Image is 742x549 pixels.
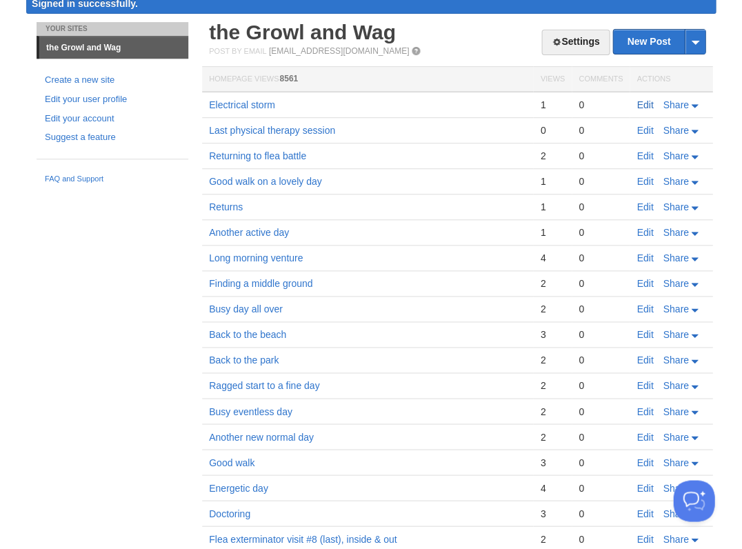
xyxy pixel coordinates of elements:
[540,124,564,137] div: 0
[540,507,564,519] div: 3
[636,355,653,366] a: Edit
[269,46,409,56] a: [EMAIL_ADDRESS][DOMAIN_NAME]
[540,456,564,468] div: 3
[579,99,623,111] div: 0
[663,508,688,519] span: Share
[663,380,688,391] span: Share
[540,175,564,188] div: 1
[636,431,653,442] a: Edit
[663,150,688,161] span: Share
[579,532,623,545] div: 0
[45,130,180,145] a: Suggest a feature
[540,354,564,366] div: 2
[209,252,303,263] a: Long morning venture
[579,226,623,239] div: 0
[636,380,653,391] a: Edit
[540,328,564,341] div: 3
[636,150,653,161] a: Edit
[636,303,653,315] a: Edit
[209,201,243,212] a: Returns
[663,482,688,493] span: Share
[209,47,266,55] span: Post by Email
[540,379,564,392] div: 2
[579,405,623,417] div: 0
[579,201,623,213] div: 0
[209,21,396,43] a: the Growl and Wag
[209,380,319,391] a: Ragged start to a fine day
[663,99,688,110] span: Share
[636,125,653,136] a: Edit
[663,406,688,417] span: Share
[540,430,564,443] div: 2
[630,67,712,92] th: Actions
[663,533,688,544] span: Share
[209,303,283,315] a: Busy day all over
[663,355,688,366] span: Share
[673,480,714,521] iframe: Help Scout Beacon - Open
[209,457,254,468] a: Good walk
[663,303,688,315] span: Share
[579,430,623,443] div: 0
[579,124,623,137] div: 0
[209,227,289,238] a: Another active day
[579,175,623,188] div: 0
[209,431,314,442] a: Another new normal day
[540,532,564,545] div: 2
[636,201,653,212] a: Edit
[579,277,623,290] div: 0
[636,406,653,417] a: Edit
[663,457,688,468] span: Share
[533,67,571,92] th: Views
[209,176,321,187] a: Good walk on a lovely day
[209,406,292,417] a: Busy eventless day
[540,277,564,290] div: 2
[636,533,653,544] a: Edit
[579,456,623,468] div: 0
[613,30,705,54] a: New Post
[37,22,188,36] li: Your Sites
[636,99,653,110] a: Edit
[540,481,564,494] div: 4
[202,67,533,92] th: Homepage Views
[209,482,268,493] a: Energetic day
[39,37,188,59] a: the Growl and Wag
[540,201,564,213] div: 1
[209,125,335,136] a: Last physical therapy session
[209,533,397,544] a: Flea exterminator visit #8 (last), inside & out
[663,201,688,212] span: Share
[636,329,653,340] a: Edit
[663,227,688,238] span: Share
[663,431,688,442] span: Share
[636,227,653,238] a: Edit
[579,328,623,341] div: 0
[636,278,653,289] a: Edit
[663,278,688,289] span: Share
[540,303,564,315] div: 2
[209,278,312,289] a: Finding a middle ground
[572,67,630,92] th: Comments
[45,112,180,126] a: Edit your account
[636,252,653,263] a: Edit
[540,226,564,239] div: 1
[579,507,623,519] div: 0
[579,150,623,162] div: 0
[209,508,250,519] a: Doctoring
[209,150,306,161] a: Returning to flea battle
[663,125,688,136] span: Share
[579,379,623,392] div: 0
[636,482,653,493] a: Edit
[663,252,688,263] span: Share
[279,74,298,83] span: 8561
[636,176,653,187] a: Edit
[45,73,180,88] a: Create a new site
[540,150,564,162] div: 2
[540,99,564,111] div: 1
[579,481,623,494] div: 0
[209,99,275,110] a: Electrical storm
[579,354,623,366] div: 0
[663,329,688,340] span: Share
[45,92,180,107] a: Edit your user profile
[209,355,279,366] a: Back to the park
[540,252,564,264] div: 4
[579,303,623,315] div: 0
